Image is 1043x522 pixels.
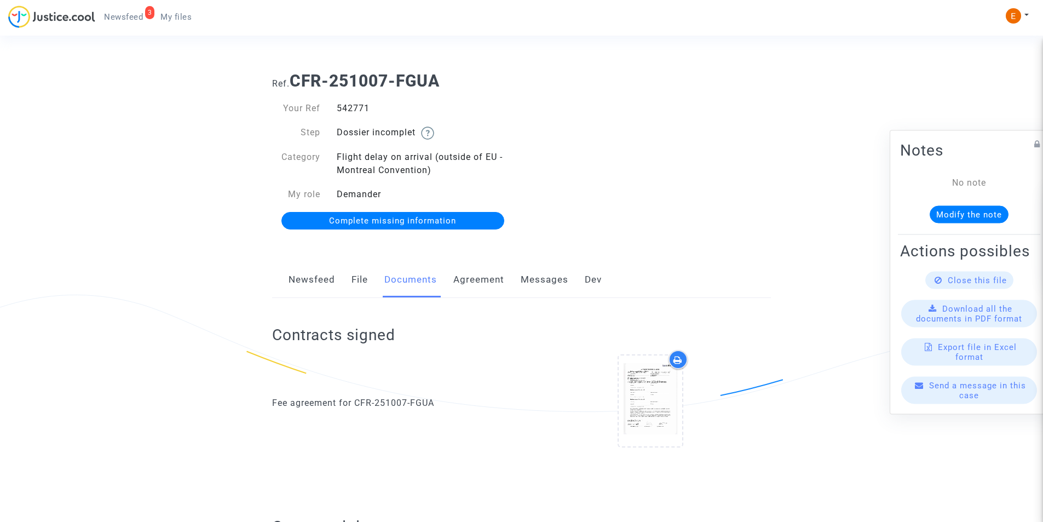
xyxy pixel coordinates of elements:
[521,262,568,298] a: Messages
[929,380,1026,400] span: Send a message in this case
[145,6,155,19] div: 3
[917,176,1022,189] div: No note
[104,12,143,22] span: Newsfeed
[421,127,434,140] img: help.svg
[585,262,602,298] a: Dev
[95,9,152,25] a: 3Newsfeed
[272,397,514,410] div: Fee agreement for CFR-251007-FGUA
[264,102,329,115] div: Your Ref
[264,151,329,177] div: Category
[290,71,440,90] b: CFR-251007-FGUA
[900,140,1038,159] h2: Notes
[329,216,456,226] span: Complete missing information
[272,78,290,89] span: Ref.
[329,102,522,115] div: 542771
[264,126,329,140] div: Step
[160,12,192,22] span: My files
[930,205,1009,223] button: Modify the note
[351,262,368,298] a: File
[384,262,437,298] a: Documents
[453,262,504,298] a: Agreement
[916,303,1022,323] span: Download all the documents in PDF format
[329,126,522,140] div: Dossier incomplet
[938,342,1017,362] span: Export file in Excel format
[900,241,1038,260] h2: Actions possibles
[264,188,329,201] div: My role
[948,275,1007,285] span: Close this file
[329,188,522,201] div: Demander
[1006,8,1021,24] img: ACg8ocIeiFvHKe4dA5oeRFd_CiCnuxWUEc1A2wYhRJE3TTWt=s96-c
[272,325,395,345] h2: Contracts signed
[329,151,522,177] div: Flight delay on arrival (outside of EU - Montreal Convention)
[289,262,335,298] a: Newsfeed
[8,5,95,28] img: jc-logo.svg
[152,9,200,25] a: My files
